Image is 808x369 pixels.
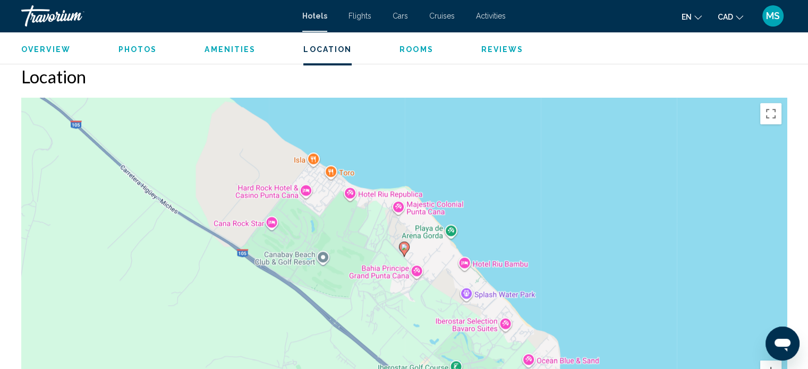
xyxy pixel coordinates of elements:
button: Reviews [481,45,524,54]
h2: Location [21,66,787,87]
button: Toggle fullscreen view [760,103,781,124]
span: en [682,13,692,21]
a: Hotels [302,12,327,20]
button: Rooms [399,45,433,54]
a: Travorium [21,5,292,27]
iframe: Button to launch messaging window [766,327,800,361]
button: Change language [682,9,702,24]
a: Activities [476,12,506,20]
button: Overview [21,45,71,54]
button: Location [303,45,352,54]
button: Change currency [718,9,743,24]
a: Cruises [429,12,455,20]
a: Cars [393,12,408,20]
span: CAD [718,13,733,21]
span: MS [766,11,780,21]
button: Photos [118,45,157,54]
button: Amenities [205,45,256,54]
a: Flights [348,12,371,20]
button: User Menu [759,5,787,27]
